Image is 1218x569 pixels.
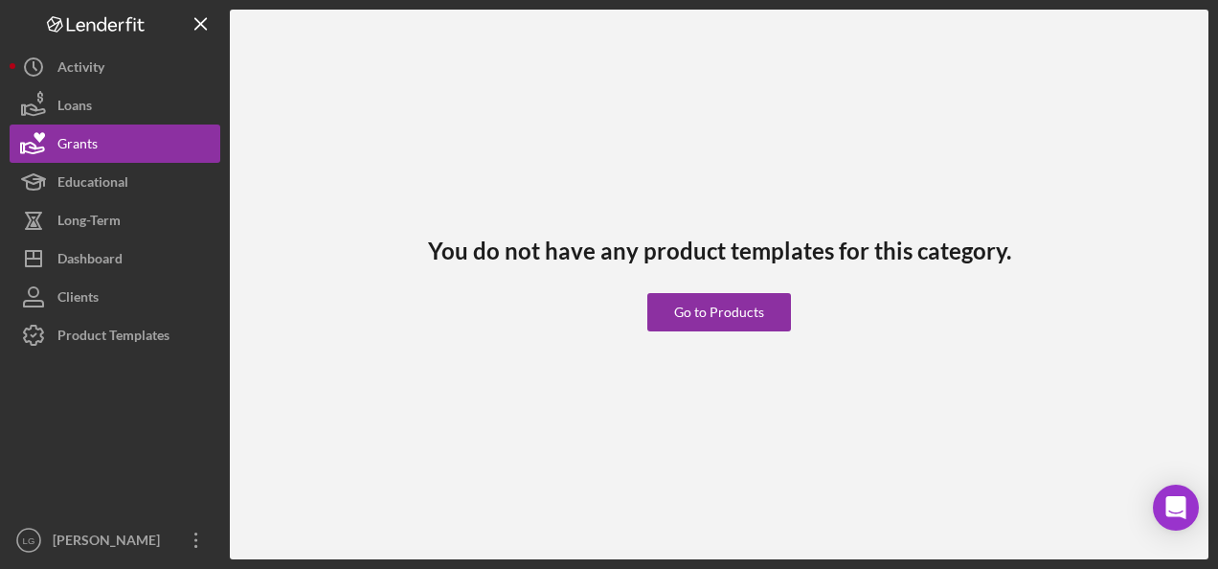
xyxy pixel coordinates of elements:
[57,86,92,129] div: Loans
[57,163,128,206] div: Educational
[57,278,99,321] div: Clients
[674,293,764,331] div: Go to Products
[10,278,220,316] button: Clients
[10,163,220,201] button: Educational
[10,48,220,86] button: Activity
[57,239,123,283] div: Dashboard
[10,521,220,559] button: LG[PERSON_NAME]
[647,293,791,331] button: Go to Products
[10,316,220,354] button: Product Templates
[48,521,172,564] div: [PERSON_NAME]
[10,86,220,125] button: Loans
[10,201,220,239] button: Long-Term
[57,125,98,168] div: Grants
[428,238,1011,264] h3: You do not have any product templates for this category.
[1153,485,1199,531] div: Open Intercom Messenger
[23,535,35,546] text: LG
[57,48,104,91] div: Activity
[57,201,121,244] div: Long-Term
[10,125,220,163] button: Grants
[647,264,791,331] a: Go to Products
[57,316,169,359] div: Product Templates
[10,239,220,278] button: Dashboard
